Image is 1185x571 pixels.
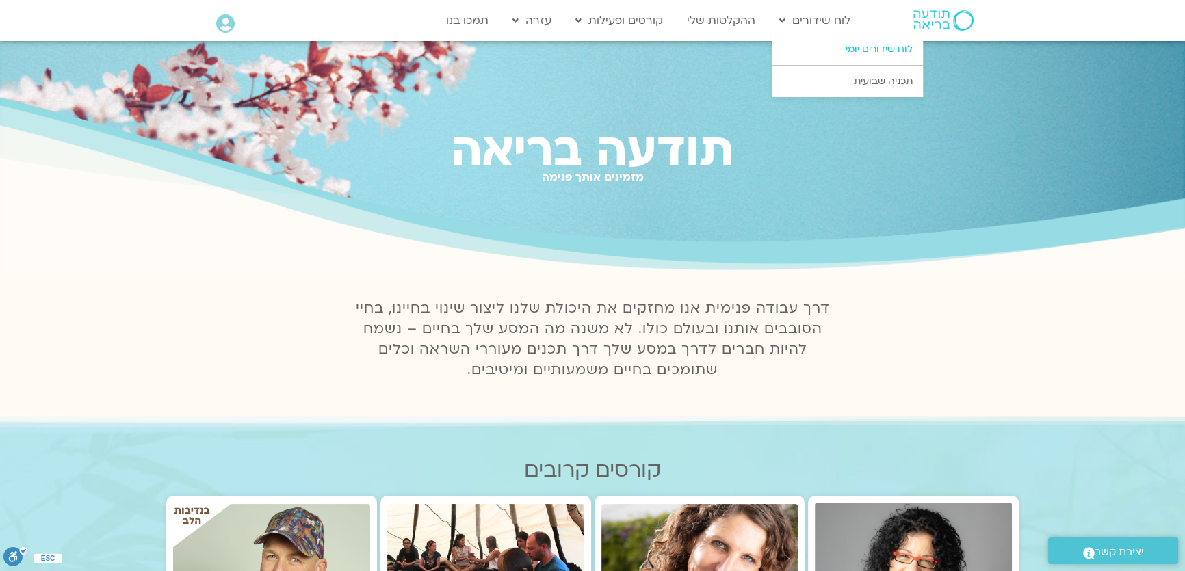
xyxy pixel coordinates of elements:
a: יצירת קשר [1048,537,1178,564]
h2: קורסים קרובים [166,458,1019,482]
a: ההקלטות שלי [680,8,762,34]
img: תודעה בריאה [913,10,974,31]
a: קורסים ופעילות [569,8,670,34]
span: יצירת קשר [1095,543,1144,561]
p: דרך עבודה פנימית אנו מחזקים את היכולת שלנו ליצור שינוי בחיינו, בחיי הסובבים אותנו ובעולם כולו. לא... [348,298,837,380]
a: לוח שידורים יומי [772,34,923,65]
a: תמכו בנו [439,8,495,34]
a: לוח שידורים [772,8,857,34]
a: עזרה [506,8,558,34]
a: תכניה שבועית [772,66,923,97]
